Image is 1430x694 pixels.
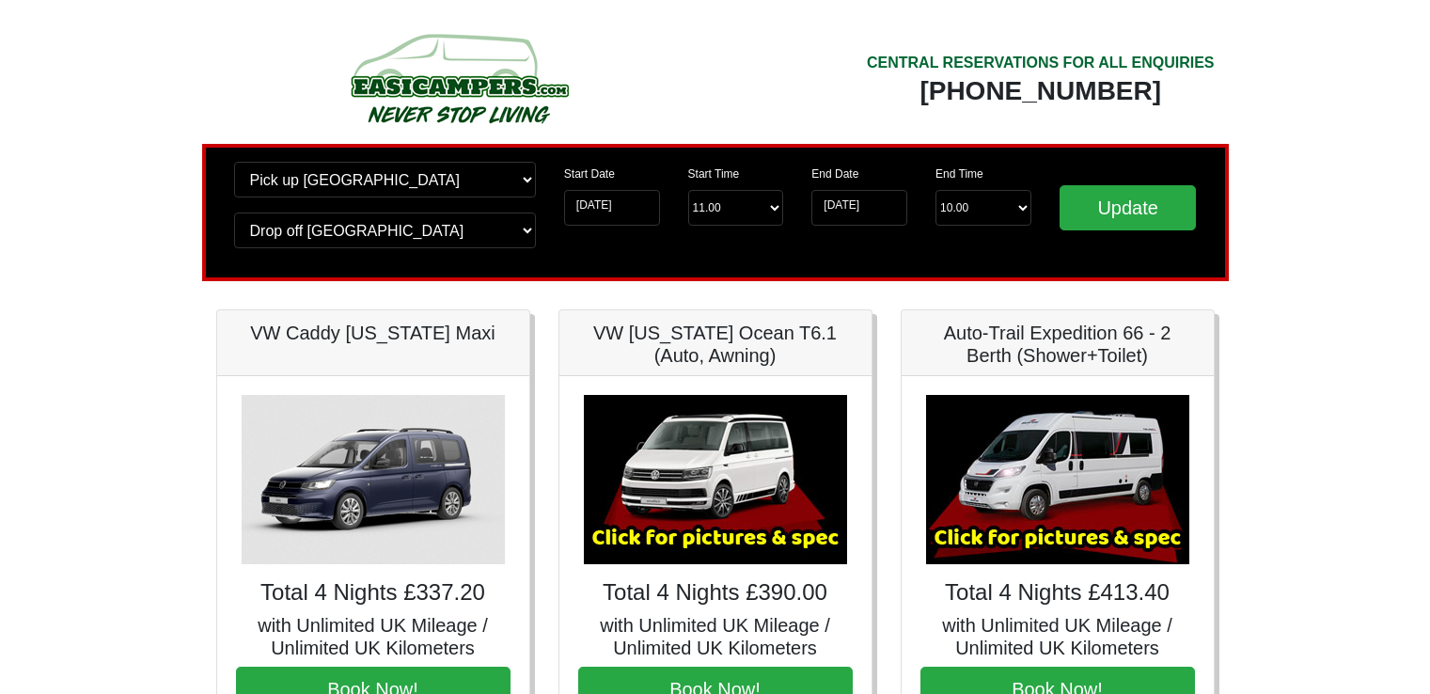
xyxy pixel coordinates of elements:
h5: VW Caddy [US_STATE] Maxi [236,322,511,344]
label: End Time [935,166,983,182]
label: End Date [811,166,858,182]
h4: Total 4 Nights £390.00 [578,579,853,607]
img: campers-checkout-logo.png [280,26,637,130]
label: Start Date [564,166,615,182]
label: Start Time [688,166,740,182]
h5: with Unlimited UK Mileage / Unlimited UK Kilometers [236,614,511,659]
img: VW Caddy California Maxi [242,395,505,564]
h5: VW [US_STATE] Ocean T6.1 (Auto, Awning) [578,322,853,367]
div: CENTRAL RESERVATIONS FOR ALL ENQUIRIES [867,52,1215,74]
img: VW California Ocean T6.1 (Auto, Awning) [584,395,847,564]
input: Start Date [564,190,660,226]
h4: Total 4 Nights £413.40 [920,579,1195,607]
div: [PHONE_NUMBER] [867,74,1215,108]
img: Auto-Trail Expedition 66 - 2 Berth (Shower+Toilet) [926,395,1189,564]
input: Update [1060,185,1197,230]
h4: Total 4 Nights £337.20 [236,579,511,607]
input: Return Date [811,190,907,226]
h5: with Unlimited UK Mileage / Unlimited UK Kilometers [578,614,853,659]
h5: with Unlimited UK Mileage / Unlimited UK Kilometers [920,614,1195,659]
h5: Auto-Trail Expedition 66 - 2 Berth (Shower+Toilet) [920,322,1195,367]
